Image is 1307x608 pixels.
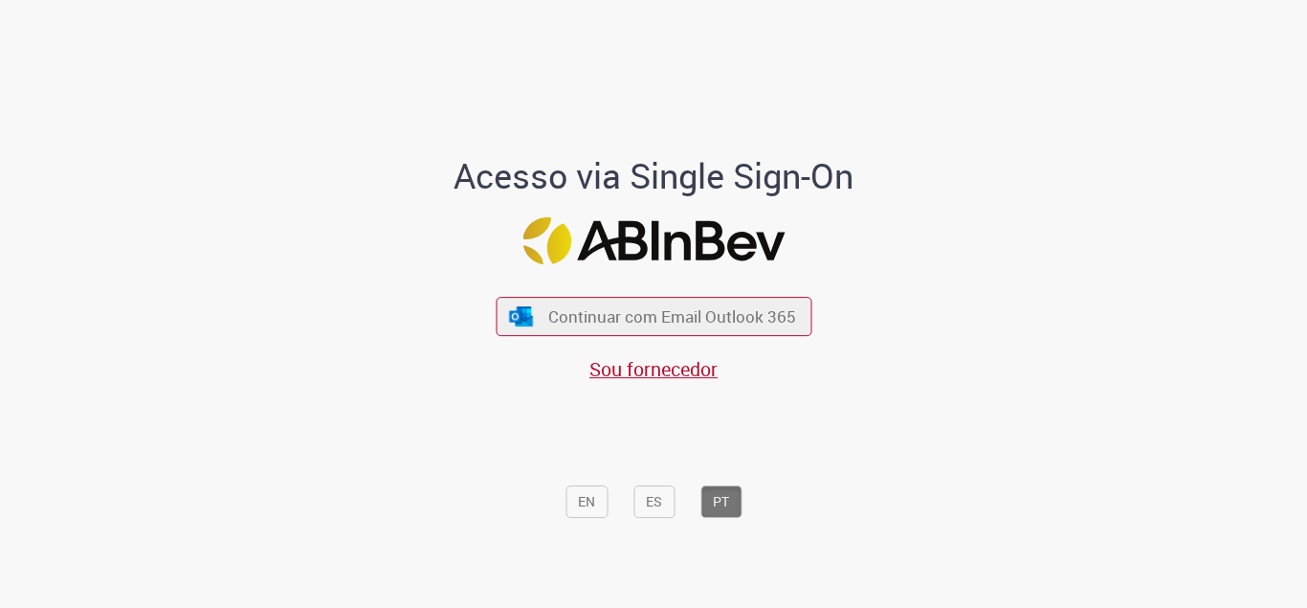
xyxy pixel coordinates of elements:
button: ícone Azure/Microsoft 360 Continuar com Email Outlook 365 [496,297,811,336]
span: Continuar com Email Outlook 365 [548,305,796,327]
img: ícone Azure/Microsoft 360 [508,306,535,327]
h1: Acesso via Single Sign-On [388,157,919,195]
img: Logo ABInBev [522,218,785,265]
button: EN [565,485,608,518]
a: Sou fornecedor [589,357,718,383]
button: PT [700,485,742,518]
button: ES [633,485,675,518]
